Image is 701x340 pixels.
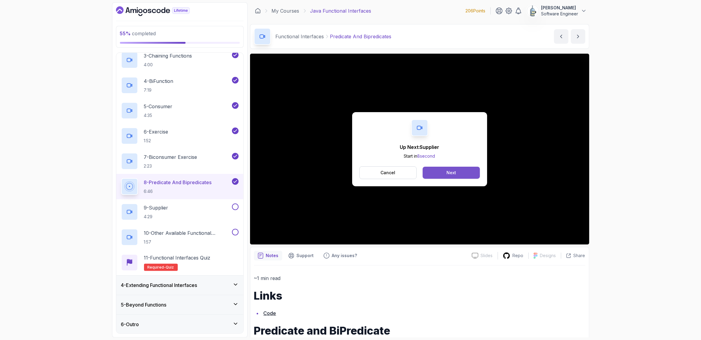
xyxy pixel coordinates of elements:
p: Software Engineer [541,11,578,17]
span: 8 second [418,153,435,159]
p: Support [297,253,314,259]
p: 10 - Other Available Functional Interfaces [144,229,231,237]
button: 6-Outro [116,315,243,334]
button: Support button [285,251,318,260]
button: 11-Functional Interfaces QuizRequired-quiz [121,254,239,271]
button: 5-Consumer4:35 [121,102,239,119]
div: Next [446,170,456,176]
button: Share [561,253,585,259]
a: My Courses [272,7,299,14]
p: 6 - Exercise [144,128,168,135]
a: Dashboard [116,6,204,16]
button: previous content [554,29,568,44]
a: Dashboard [255,8,261,14]
button: next content [571,29,585,44]
a: Code [264,310,276,316]
p: Slides [481,253,493,259]
h3: 4 - Extending Functional Interfaces [121,282,197,289]
h1: Predicate and BiPredicate [254,325,585,337]
button: notes button [254,251,282,260]
h3: 5 - Beyond Functions [121,301,167,308]
p: ~1 min read [254,274,585,282]
p: 4:35 [144,112,173,118]
button: 7-Biconsumer Exercise2:23 [121,153,239,170]
button: Feedback button [320,251,361,260]
p: 206 Points [466,8,486,14]
p: Start in [400,153,439,159]
p: Predicate And Bipredicates [330,33,392,40]
img: user profile image [527,5,539,17]
p: Up Next: Supplier [400,143,439,151]
a: Repo [498,252,528,260]
p: 11 - Functional Interfaces Quiz [144,254,211,261]
p: Share [574,253,585,259]
button: user profile image[PERSON_NAME]Software Engineer [527,5,587,17]
p: 5 - Consumer [144,103,173,110]
p: Functional Interfaces [276,33,324,40]
p: Repo [513,253,524,259]
p: 9 - Supplier [144,204,168,211]
span: completed [120,30,156,36]
p: 4 - BiFunction [144,77,174,85]
h3: 6 - Outro [121,321,139,328]
button: 5-Beyond Functions [116,295,243,314]
p: 7:19 [144,87,174,93]
p: 1:57 [144,239,231,245]
button: 3-Chaining Functions4:00 [121,52,239,68]
button: 6-Exercise1:52 [121,127,239,144]
p: Cancel [380,170,395,176]
iframe: 8 - Predicate and BiPredicates [250,54,589,244]
button: 9-Supplier4:29 [121,203,239,220]
p: 8 - Predicate And Bipredicates [144,179,212,186]
p: [PERSON_NAME] [541,5,578,11]
button: 10-Other Available Functional Interfaces1:57 [121,229,239,246]
p: 2:23 [144,163,197,169]
button: Next [423,167,480,179]
p: 1:52 [144,138,168,144]
p: Java Functional Interfaces [310,7,371,14]
button: 8-Predicate And Bipredicates6:46 [121,178,239,195]
span: quiz [166,265,174,270]
p: Designs [540,253,556,259]
span: 55 % [120,30,131,36]
span: Required- [148,265,166,270]
button: 4-Extending Functional Interfaces [116,275,243,295]
h1: Links [254,290,585,302]
p: 7 - Biconsumer Exercise [144,153,197,161]
p: 4:00 [144,62,192,68]
p: 4:29 [144,214,168,220]
button: 4-BiFunction7:19 [121,77,239,94]
p: 6:46 [144,188,212,194]
button: Cancel [359,166,417,179]
p: Any issues? [332,253,357,259]
p: 3 - Chaining Functions [144,52,192,59]
p: Notes [266,253,279,259]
